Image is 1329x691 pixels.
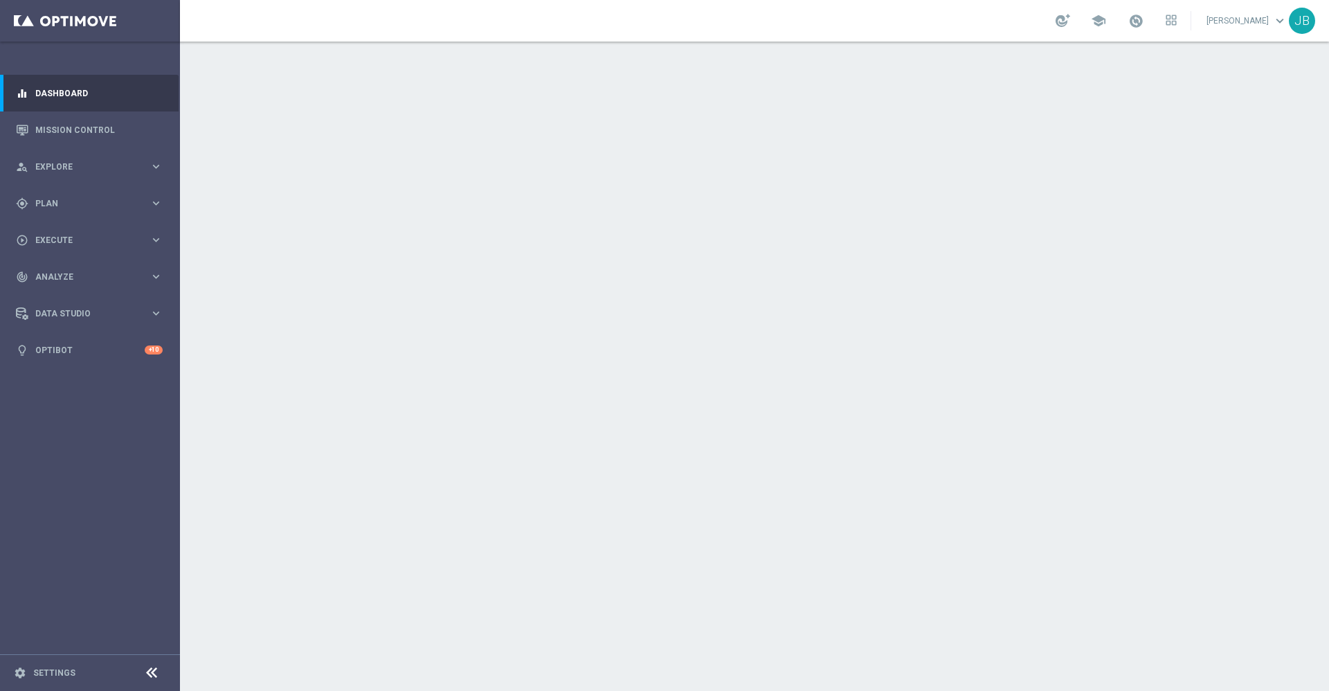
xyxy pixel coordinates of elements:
i: keyboard_arrow_right [150,160,163,173]
div: Dashboard [16,75,163,111]
i: track_changes [16,271,28,283]
a: Optibot [35,332,145,368]
span: Execute [35,236,150,244]
i: keyboard_arrow_right [150,307,163,320]
span: Explore [35,163,150,171]
a: Mission Control [35,111,163,148]
a: Settings [33,669,75,677]
span: keyboard_arrow_down [1272,13,1287,28]
button: lightbulb Optibot +10 [15,345,163,356]
i: equalizer [16,87,28,100]
div: Data Studio [16,307,150,320]
span: Plan [35,199,150,208]
i: keyboard_arrow_right [150,197,163,210]
button: track_changes Analyze keyboard_arrow_right [15,271,163,282]
span: school [1091,13,1106,28]
a: Dashboard [35,75,163,111]
div: Optibot [16,332,163,368]
button: gps_fixed Plan keyboard_arrow_right [15,198,163,209]
button: equalizer Dashboard [15,88,163,99]
button: Mission Control [15,125,163,136]
a: [PERSON_NAME]keyboard_arrow_down [1205,10,1289,31]
button: Data Studio keyboard_arrow_right [15,308,163,319]
div: Plan [16,197,150,210]
div: JB [1289,8,1315,34]
i: keyboard_arrow_right [150,270,163,283]
div: Execute [16,234,150,246]
div: Analyze [16,271,150,283]
i: settings [14,667,26,679]
i: keyboard_arrow_right [150,233,163,246]
i: gps_fixed [16,197,28,210]
i: person_search [16,161,28,173]
i: play_circle_outline [16,234,28,246]
button: person_search Explore keyboard_arrow_right [15,161,163,172]
div: +10 [145,345,163,355]
div: Mission Control [16,111,163,148]
span: Analyze [35,273,150,281]
span: Data Studio [35,309,150,318]
i: lightbulb [16,344,28,357]
div: Explore [16,161,150,173]
button: play_circle_outline Execute keyboard_arrow_right [15,235,163,246]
